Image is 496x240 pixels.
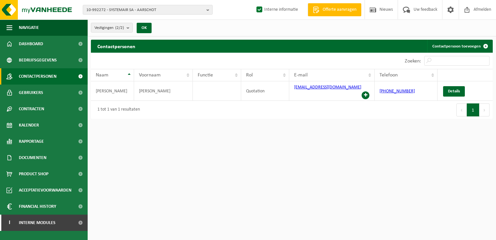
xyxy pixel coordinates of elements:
[19,150,46,166] span: Documenten
[294,73,308,78] span: E-mail
[94,104,140,116] div: 1 tot 1 van 1 resultaten
[19,52,57,68] span: Bedrijfsgegevens
[443,86,465,97] a: Details
[19,215,56,231] span: Interne modules
[19,20,39,36] span: Navigatie
[379,73,398,78] span: Telefoon
[91,40,142,52] h2: Contactpersonen
[405,59,421,64] label: Zoeken:
[379,89,415,94] a: [PHONE_NUMBER]
[19,101,44,117] span: Contracten
[83,5,213,15] button: 10-992272 - SYSTEMAIR SA - AARSCHOT
[91,23,133,33] button: Vestigingen(2/2)
[308,3,361,16] a: Offerte aanvragen
[19,36,43,52] span: Dashboard
[467,103,479,116] button: 1
[198,73,213,78] span: Functie
[241,81,290,101] td: Quotation
[294,85,361,90] a: [EMAIL_ADDRESS][DOMAIN_NAME]
[19,198,56,215] span: Financial History
[86,5,204,15] span: 10-992272 - SYSTEMAIR SA - AARSCHOT
[255,5,298,15] label: Interne informatie
[115,26,124,30] count: (2/2)
[94,23,124,33] span: Vestigingen
[321,7,358,13] span: Offerte aanvragen
[19,85,43,101] span: Gebruikers
[427,40,492,53] a: Contactpersoon toevoegen
[91,81,134,101] td: [PERSON_NAME]
[19,117,39,133] span: Kalender
[448,89,460,93] span: Details
[134,81,193,101] td: [PERSON_NAME]
[139,73,161,78] span: Voornaam
[479,103,490,116] button: Next
[19,68,56,85] span: Contactpersonen
[19,166,48,182] span: Product Shop
[246,73,253,78] span: Rol
[96,73,108,78] span: Naam
[19,182,71,198] span: Acceptatievoorwaarden
[137,23,152,33] button: OK
[19,133,44,150] span: Rapportage
[456,103,467,116] button: Previous
[6,215,12,231] span: I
